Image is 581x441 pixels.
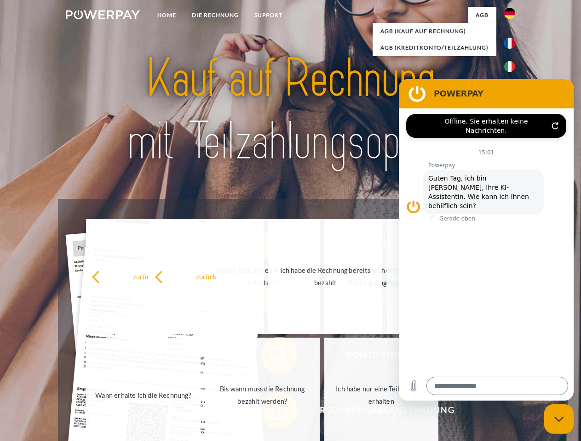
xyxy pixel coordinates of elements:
[184,7,247,23] a: DIE RECHNUNG
[399,79,574,401] iframe: Messaging-Fenster
[66,10,140,19] img: logo-powerpay-white.svg
[504,38,515,49] img: fr
[88,44,493,176] img: title-powerpay_de.svg
[544,404,574,434] iframe: Schaltfläche zum Öffnen des Messaging-Fensters; Konversation läuft
[504,61,515,72] img: it
[468,7,496,23] a: agb
[392,264,496,289] div: [PERSON_NAME] wurde retourniert
[274,264,377,289] div: Ich habe die Rechnung bereits bezahlt
[247,7,290,23] a: SUPPORT
[211,383,314,407] div: Bis wann muss die Rechnung bezahlt werden?
[150,7,184,23] a: Home
[373,40,496,56] a: AGB (Kreditkonto/Teilzahlung)
[92,270,195,283] div: zurück
[373,23,496,40] a: AGB (Kauf auf Rechnung)
[330,383,433,407] div: Ich habe nur eine Teillieferung erhalten
[504,8,515,19] img: de
[155,270,258,283] div: zurück
[92,389,195,401] div: Wann erhalte ich die Rechnung?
